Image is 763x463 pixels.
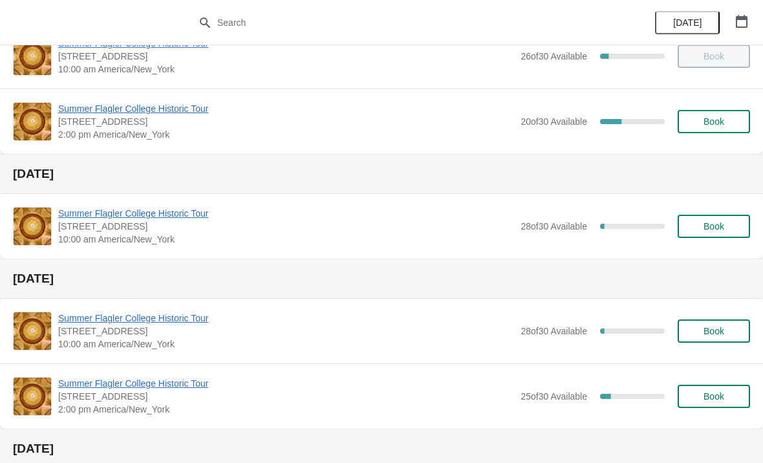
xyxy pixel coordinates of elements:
[14,103,51,140] img: Summer Flagler College Historic Tour | 74 King Street, St. Augustine, FL, USA | 2:00 pm America/N...
[678,110,750,133] button: Book
[521,51,587,61] span: 26 of 30 Available
[704,326,724,336] span: Book
[13,442,750,455] h2: [DATE]
[14,38,51,75] img: Summer Flagler College Historic Tour | 74 King Street, St. Augustine, FL, USA | 10:00 am America/...
[14,208,51,245] img: Summer Flagler College Historic Tour | 74 King Street, St. Augustine, FL, USA | 10:00 am America/...
[58,312,514,325] span: Summer Flagler College Historic Tour
[58,207,514,220] span: Summer Flagler College Historic Tour
[58,128,514,141] span: 2:00 pm America/New_York
[58,233,514,246] span: 10:00 am America/New_York
[58,220,514,233] span: [STREET_ADDRESS]
[217,11,572,34] input: Search
[58,63,514,76] span: 10:00 am America/New_York
[58,50,514,63] span: [STREET_ADDRESS]
[13,272,750,285] h2: [DATE]
[521,391,587,402] span: 25 of 30 Available
[678,319,750,343] button: Book
[521,116,587,127] span: 20 of 30 Available
[58,390,514,403] span: [STREET_ADDRESS]
[521,326,587,336] span: 28 of 30 Available
[673,17,702,28] span: [DATE]
[704,221,724,231] span: Book
[14,378,51,415] img: Summer Flagler College Historic Tour | 74 King Street, St. Augustine, FL, USA | 2:00 pm America/N...
[58,115,514,128] span: [STREET_ADDRESS]
[521,221,587,231] span: 28 of 30 Available
[704,391,724,402] span: Book
[58,325,514,338] span: [STREET_ADDRESS]
[14,312,51,350] img: Summer Flagler College Historic Tour | 74 King Street, St. Augustine, FL, USA | 10:00 am America/...
[655,11,720,34] button: [DATE]
[58,102,514,115] span: Summer Flagler College Historic Tour
[678,385,750,408] button: Book
[58,403,514,416] span: 2:00 pm America/New_York
[58,377,514,390] span: Summer Flagler College Historic Tour
[13,167,750,180] h2: [DATE]
[704,116,724,127] span: Book
[678,215,750,238] button: Book
[58,338,514,350] span: 10:00 am America/New_York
